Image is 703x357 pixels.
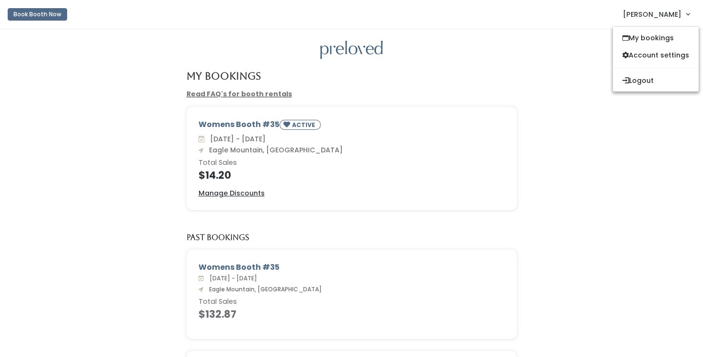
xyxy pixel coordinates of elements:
span: Eagle Mountain, [GEOGRAPHIC_DATA] [205,145,343,155]
img: preloved logo [320,41,383,59]
button: Book Booth Now [8,8,67,21]
h4: $132.87 [199,309,505,320]
a: Book Booth Now [8,4,67,25]
span: [DATE] - [DATE] [206,274,257,282]
a: Account settings [613,46,699,64]
h6: Total Sales [199,159,505,167]
a: Manage Discounts [199,188,265,198]
span: [PERSON_NAME] [623,9,681,20]
div: Womens Booth #35 [199,262,505,273]
h4: $14.20 [199,170,505,181]
a: My bookings [613,29,699,46]
h4: My Bookings [187,70,261,81]
span: [DATE] - [DATE] [206,134,266,144]
span: Eagle Mountain, [GEOGRAPHIC_DATA] [205,285,322,293]
div: Womens Booth #35 [199,119,505,134]
button: Logout [613,72,699,89]
a: [PERSON_NAME] [613,4,699,24]
a: Read FAQ's for booth rentals [187,89,292,99]
small: ACTIVE [292,121,317,129]
h5: Past Bookings [187,233,249,242]
h6: Total Sales [199,298,505,306]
